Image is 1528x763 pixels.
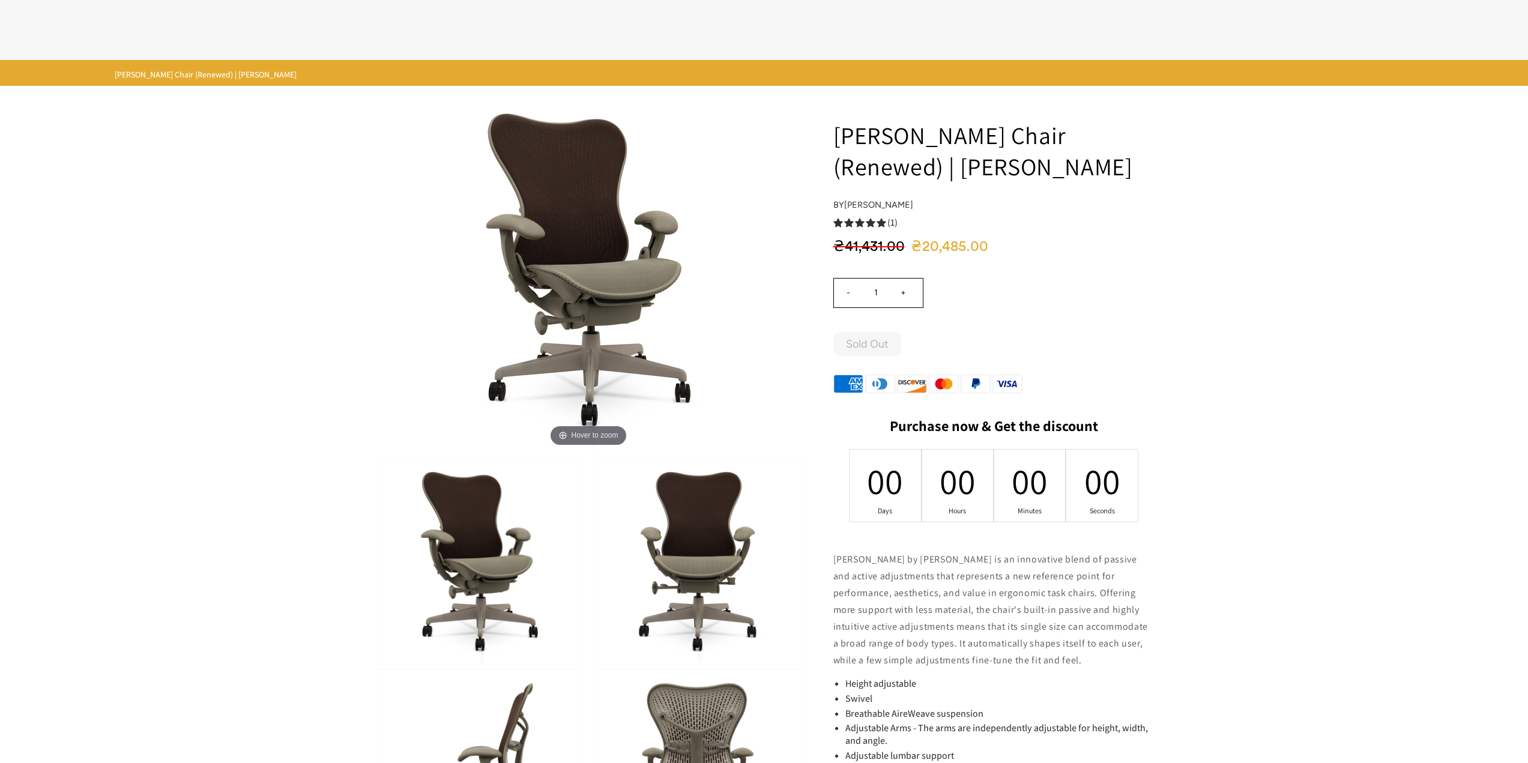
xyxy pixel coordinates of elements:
[950,506,965,516] div: Hours
[115,69,297,80] span: [PERSON_NAME] Chair (Renewed) | [PERSON_NAME]
[408,262,769,275] a: Herman Miller Mirra Chair (Renewed) | Brown - chairoramaHover to zoom
[833,119,1155,182] h1: [PERSON_NAME] Chair (Renewed) | [PERSON_NAME]
[845,722,1148,747] span: Adjustable Arms - The arms are independently adjustable for height, width, and angle.
[1022,457,1037,504] div: 00
[887,217,898,229] span: (1)
[1022,506,1037,516] div: Minutes
[115,69,301,80] nav: breadcrumbs
[833,238,911,256] span: ₴41,431.00
[846,337,889,351] span: Sold Out
[950,457,965,504] div: 00
[911,238,994,256] span: ₴20,485.00
[833,200,1155,210] h4: by
[845,677,916,690] span: Height adjustable
[594,458,800,665] img: Herman Miller Mirra Chair (Renewed) | Brown - chairorama
[845,749,954,762] span: Adjustable lumbar support
[376,458,582,665] img: Herman Miller Mirra Chair (Renewed) | Brown - chairorama
[889,279,918,307] input: +
[1095,506,1110,516] div: Seconds
[1095,457,1110,504] div: 00
[833,553,1148,666] span: [PERSON_NAME] by [PERSON_NAME] is an innovative blend of passive and active adjustments that repr...
[833,332,901,356] button: Sold Out
[833,216,1155,229] a: 5.0 rating (1 votes)
[878,506,893,516] div: Days
[833,417,1155,441] h2: Purchase now & Get the discount
[845,692,872,705] span: Swivel
[845,707,983,720] span: Breathable AireWeave suspension
[408,89,769,450] img: Herman Miller Mirra Chair (Renewed) | Brown - chairorama
[844,199,913,210] a: [PERSON_NAME]
[878,457,893,504] div: 00
[834,279,863,307] input: -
